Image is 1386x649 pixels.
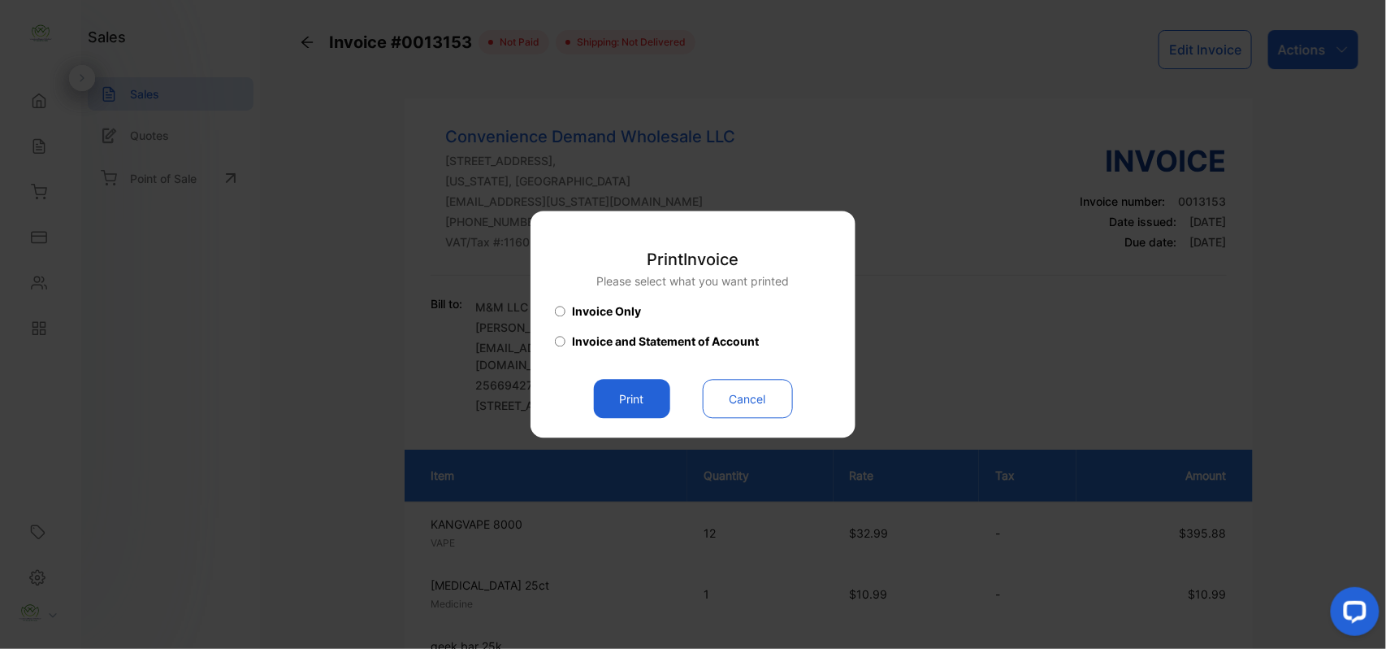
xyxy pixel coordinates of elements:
p: Please select what you want printed [597,273,790,290]
iframe: LiveChat chat widget [1318,581,1386,649]
button: Print [594,380,670,419]
button: Cancel [703,380,793,419]
p: Print Invoice [597,248,790,272]
span: Invoice Only [572,303,641,320]
span: Invoice and Statement of Account [572,333,759,351]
